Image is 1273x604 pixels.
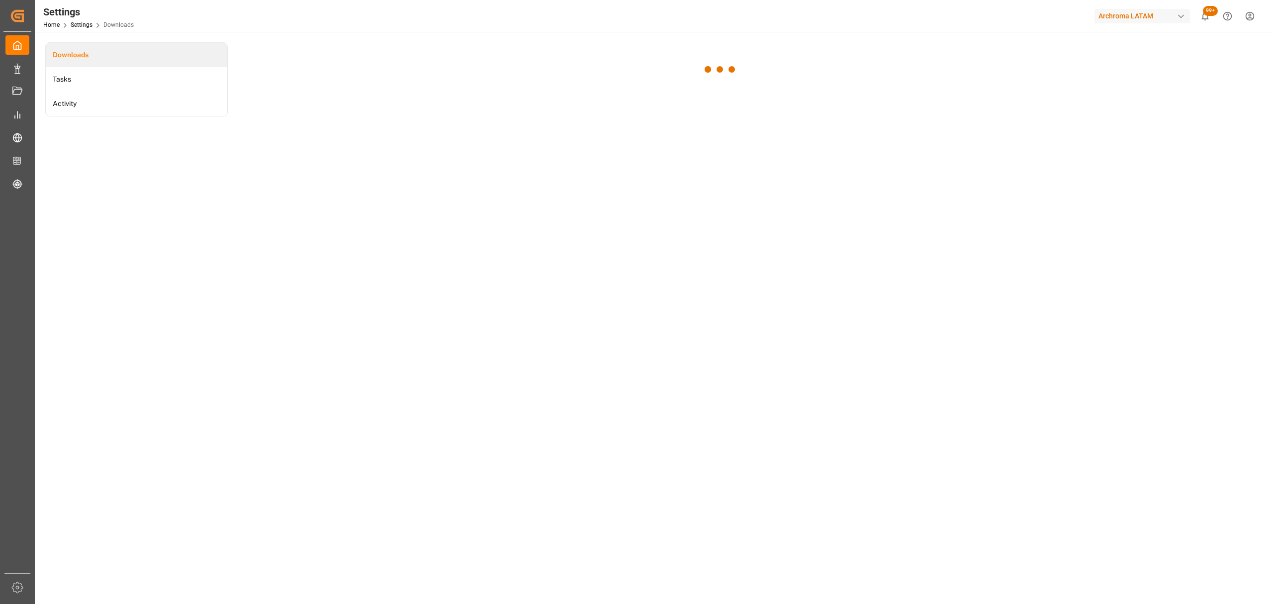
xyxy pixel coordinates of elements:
div: Archroma LATAM [1094,9,1190,23]
span: 99+ [1203,6,1218,16]
a: Activity [46,92,227,116]
button: show 100 new notifications [1194,5,1216,27]
a: Tasks [46,67,227,92]
div: Settings [43,4,134,19]
a: Settings [71,21,92,28]
button: Archroma LATAM [1094,6,1194,25]
button: Help Center [1216,5,1239,27]
a: Home [43,21,60,28]
a: Downloads [46,43,227,67]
